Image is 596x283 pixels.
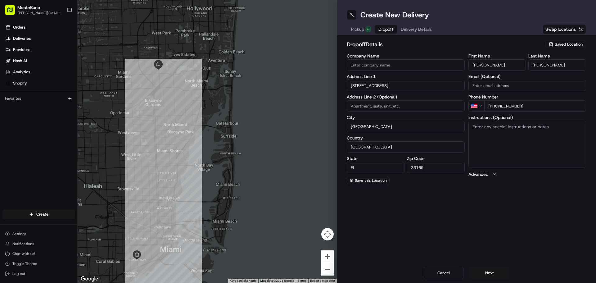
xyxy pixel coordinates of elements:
[528,54,586,58] label: Last Name
[2,22,77,32] a: Orders
[378,26,393,32] span: Dropoff
[12,261,37,266] span: Toggle Theme
[528,59,586,71] input: Enter last name
[79,275,100,283] a: Open this area in Google Maps (opens a new window)
[298,279,306,282] a: Terms
[6,81,11,86] img: Shopify logo
[347,141,465,153] input: Enter country
[543,24,586,34] button: Swap locations
[401,26,432,32] span: Delivery Details
[2,45,77,55] a: Providers
[468,59,526,71] input: Enter first name
[12,231,26,236] span: Settings
[468,115,586,120] label: Instructions (Optional)
[2,78,77,88] a: Shopify
[351,26,364,32] span: Pickup
[260,279,294,282] span: Map data ©2025 Google
[347,80,465,91] input: Enter address
[13,80,27,86] span: Shopify
[2,67,77,77] a: Analytics
[2,269,75,278] button: Log out
[17,11,62,16] button: [PERSON_NAME][EMAIL_ADDRESS][DOMAIN_NAME]
[230,279,256,283] button: Keyboard shortcuts
[545,40,586,49] button: Saved Location
[2,249,75,258] button: Chat with us!
[13,58,27,64] span: Nash AI
[13,25,25,30] span: Orders
[2,34,77,43] a: Deliveries
[310,279,335,282] a: Report a map error
[347,59,465,71] input: Enter company name
[347,162,404,173] input: Enter state
[468,171,488,177] label: Advanced
[12,271,25,276] span: Log out
[468,95,586,99] label: Phone Number
[468,171,586,177] button: Advanced
[321,263,334,276] button: Zoom out
[13,69,30,75] span: Analytics
[407,156,465,161] label: Zip Code
[12,241,34,246] span: Notifications
[12,251,35,256] span: Chat with us!
[347,40,541,49] h2: dropoff Details
[360,10,429,20] h1: Create New Delivery
[13,47,30,52] span: Providers
[2,56,77,66] a: Nash AI
[424,267,463,279] button: Cancel
[321,228,334,240] button: Map camera controls
[347,121,465,132] input: Enter city
[2,2,64,17] button: MeatnBone[PERSON_NAME][EMAIL_ADDRESS][DOMAIN_NAME]
[2,209,75,219] button: Create
[347,74,465,79] label: Address Line 1
[484,100,586,112] input: Enter phone number
[347,136,465,140] label: Country
[355,178,387,183] span: Save this Location
[2,230,75,238] button: Settings
[321,250,334,263] button: Zoom in
[347,115,465,120] label: City
[2,94,75,103] div: Favorites
[468,54,526,58] label: First Name
[347,156,404,161] label: State
[347,54,465,58] label: Company Name
[470,267,509,279] button: Next
[17,4,40,11] button: MeatnBone
[13,36,31,41] span: Deliveries
[347,100,465,112] input: Apartment, suite, unit, etc.
[468,74,586,79] label: Email (Optional)
[347,95,465,99] label: Address Line 2 (Optional)
[468,80,586,91] input: Enter email address
[2,259,75,268] button: Toggle Theme
[545,26,576,32] span: Swap locations
[555,42,583,47] span: Saved Location
[36,212,48,217] span: Create
[347,177,390,184] button: Save this Location
[2,240,75,248] button: Notifications
[407,162,465,173] input: Enter zip code
[79,275,100,283] img: Google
